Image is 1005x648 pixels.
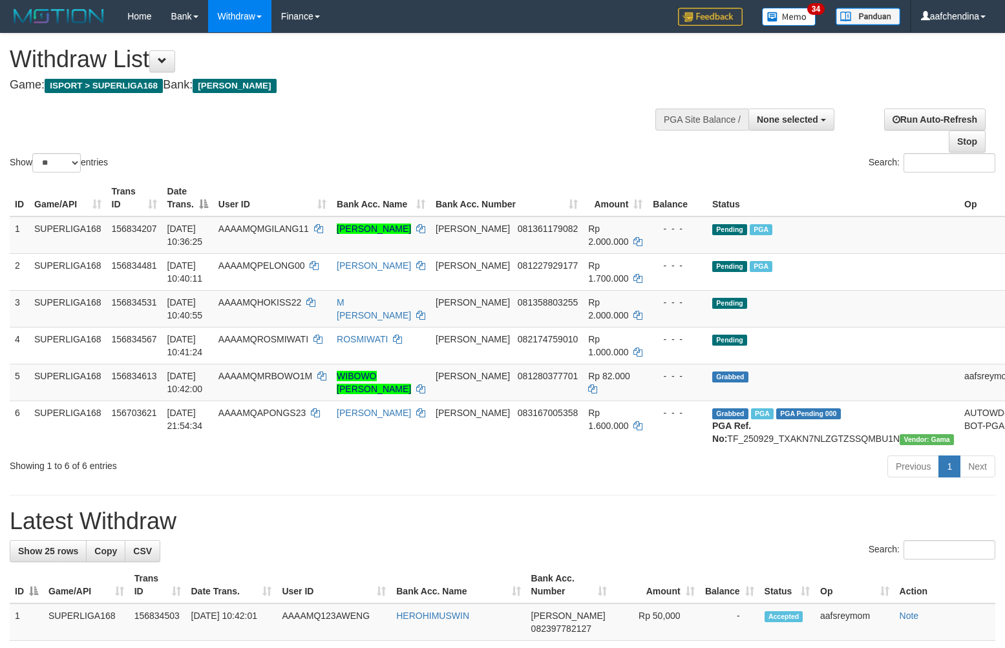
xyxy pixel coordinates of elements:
[133,546,152,556] span: CSV
[712,371,748,382] span: Grabbed
[10,180,29,216] th: ID
[396,611,469,621] a: HEROHIMUSWIN
[938,455,960,477] a: 1
[193,79,276,93] span: [PERSON_NAME]
[337,371,411,394] a: WIBOWO [PERSON_NAME]
[653,370,702,382] div: - - -
[10,47,657,72] h1: Withdraw List
[29,216,107,254] td: SUPERLIGA168
[10,216,29,254] td: 1
[10,153,108,172] label: Show entries
[10,327,29,364] td: 4
[712,421,751,444] b: PGA Ref. No:
[648,180,707,216] th: Balance
[337,334,388,344] a: ROSMIWATI
[757,114,818,125] span: None selected
[949,131,986,152] a: Stop
[218,224,309,234] span: AAAAMQMGILANG11
[904,153,995,172] input: Search:
[712,335,747,346] span: Pending
[869,540,995,559] label: Search:
[900,434,954,445] span: Vendor URL: https://trx31.1velocity.biz
[776,408,841,419] span: PGA Pending
[10,6,108,26] img: MOTION_logo.png
[678,8,743,26] img: Feedback.jpg
[29,401,107,450] td: SUPERLIGA168
[836,8,900,25] img: panduan.png
[588,224,628,247] span: Rp 2.000.000
[218,408,306,418] span: AAAAMQAPONGS23
[900,611,919,621] a: Note
[436,334,510,344] span: [PERSON_NAME]
[815,567,894,603] th: Op: activate to sort column ascending
[32,153,81,172] select: Showentries
[43,603,129,641] td: SUPERLIGA168
[29,364,107,401] td: SUPERLIGA168
[653,333,702,346] div: - - -
[751,408,774,419] span: Marked by aafchhiseyha
[655,109,748,131] div: PGA Site Balance /
[518,297,578,308] span: Copy 081358803255 to clipboard
[10,79,657,92] h4: Game: Bank:
[526,567,613,603] th: Bank Acc. Number: activate to sort column ascending
[337,224,411,234] a: [PERSON_NAME]
[869,153,995,172] label: Search:
[186,603,277,641] td: [DATE] 10:42:01
[277,567,391,603] th: User ID: activate to sort column ascending
[518,224,578,234] span: Copy 081361179082 to clipboard
[10,401,29,450] td: 6
[10,253,29,290] td: 2
[10,290,29,327] td: 3
[167,260,203,284] span: [DATE] 10:40:11
[332,180,430,216] th: Bank Acc. Name: activate to sort column ascending
[583,180,648,216] th: Amount: activate to sort column ascending
[612,603,699,641] td: Rp 50,000
[750,224,772,235] span: Marked by aafheankoy
[707,180,959,216] th: Status
[167,371,203,394] span: [DATE] 10:42:00
[29,180,107,216] th: Game/API: activate to sort column ascending
[748,109,834,131] button: None selected
[167,297,203,320] span: [DATE] 10:40:55
[653,296,702,309] div: - - -
[436,260,510,271] span: [PERSON_NAME]
[112,334,157,344] span: 156834567
[337,297,411,320] a: M [PERSON_NAME]
[653,406,702,419] div: - - -
[10,603,43,641] td: 1
[129,567,186,603] th: Trans ID: activate to sort column ascending
[588,371,630,381] span: Rp 82.000
[712,261,747,272] span: Pending
[887,455,939,477] a: Previous
[518,334,578,344] span: Copy 082174759010 to clipboard
[436,371,510,381] span: [PERSON_NAME]
[531,611,606,621] span: [PERSON_NAME]
[700,567,759,603] th: Balance: activate to sort column ascending
[430,180,583,216] th: Bank Acc. Number: activate to sort column ascending
[750,261,772,272] span: Marked by aafheankoy
[29,290,107,327] td: SUPERLIGA168
[588,334,628,357] span: Rp 1.000.000
[765,611,803,622] span: Accepted
[712,298,747,309] span: Pending
[125,540,160,562] a: CSV
[588,260,628,284] span: Rp 1.700.000
[218,371,312,381] span: AAAAMQMRBOWO1M
[518,408,578,418] span: Copy 083167005358 to clipboard
[10,540,87,562] a: Show 25 rows
[277,603,391,641] td: AAAAMQ123AWENG
[43,567,129,603] th: Game/API: activate to sort column ascending
[167,334,203,357] span: [DATE] 10:41:24
[86,540,125,562] a: Copy
[436,408,510,418] span: [PERSON_NAME]
[112,371,157,381] span: 156834613
[162,180,213,216] th: Date Trans.: activate to sort column descending
[904,540,995,559] input: Search:
[112,260,157,271] span: 156834481
[588,408,628,431] span: Rp 1.600.000
[894,567,995,603] th: Action
[112,297,157,308] span: 156834531
[29,253,107,290] td: SUPERLIGA168
[107,180,162,216] th: Trans ID: activate to sort column ascending
[218,334,308,344] span: AAAAMQROSMIWATI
